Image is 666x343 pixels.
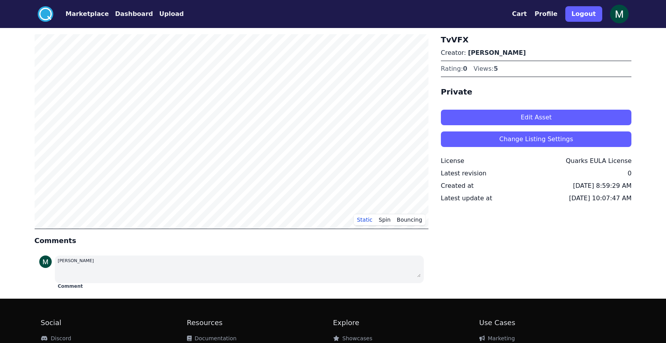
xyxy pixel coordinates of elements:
div: Latest update at [441,194,492,203]
button: Logout [565,6,602,22]
a: [PERSON_NAME] [468,49,526,56]
a: Marketing [479,335,515,341]
p: Creator: [441,48,632,58]
h2: Use Cases [479,317,626,328]
div: [DATE] 10:07:47 AM [569,194,632,203]
div: License [441,156,464,166]
a: Documentation [187,335,237,341]
div: Created at [441,181,474,191]
h2: Explore [333,317,479,328]
h3: TvVFX [441,34,632,45]
div: 0 [628,169,631,178]
a: Edit Asset [441,103,632,125]
button: Profile [535,9,558,19]
button: Edit Asset [441,110,632,125]
a: Showcases [333,335,372,341]
div: Views: [474,64,498,73]
button: Marketplace [66,9,109,19]
button: Cart [512,9,527,19]
a: Dashboard [109,9,153,19]
button: Dashboard [115,9,153,19]
a: Discord [41,335,72,341]
button: Static [354,214,376,226]
span: 5 [494,65,498,72]
span: 0 [463,65,467,72]
img: profile [610,5,629,23]
button: Comment [58,283,83,289]
div: [DATE] 8:59:29 AM [573,181,632,191]
button: Bouncing [394,214,425,226]
button: Spin [376,214,394,226]
a: Marketplace [53,9,109,19]
button: Upload [159,9,184,19]
div: Rating: [441,64,467,73]
h4: Comments [35,235,428,246]
h2: Social [41,317,187,328]
a: Upload [153,9,184,19]
a: Logout [565,3,602,25]
h4: Private [441,86,632,97]
div: Quarks EULA License [566,156,631,166]
div: Latest revision [441,169,486,178]
h2: Resources [187,317,333,328]
small: [PERSON_NAME] [58,258,94,263]
img: profile [39,255,52,268]
button: Change Listing Settings [441,131,632,147]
